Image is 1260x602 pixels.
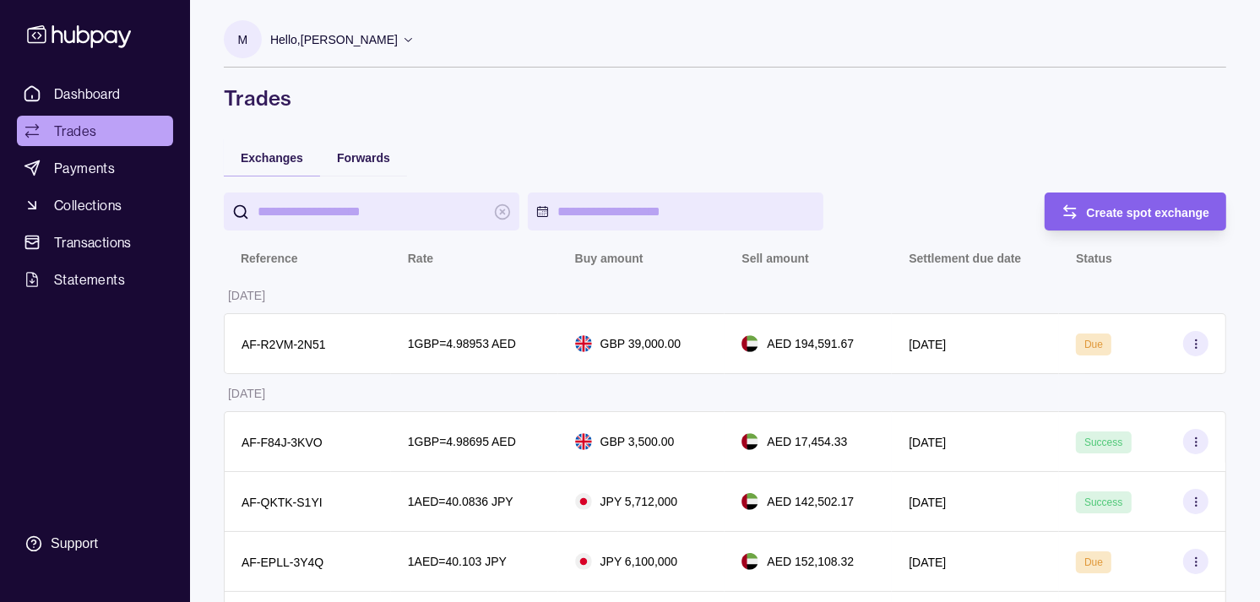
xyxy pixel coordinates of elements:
span: Payments [54,158,115,178]
span: Trades [54,121,96,141]
span: Success [1084,496,1122,508]
p: JPY 6,100,000 [600,552,678,571]
p: AF-EPLL-3Y4Q [242,556,323,569]
img: ae [741,433,758,450]
p: GBP 39,000.00 [600,334,681,353]
p: 1 GBP = 4.98695 AED [408,432,516,451]
a: Payments [17,153,173,183]
img: ae [741,335,758,352]
p: AF-F84J-3KVO [242,436,323,449]
span: Success [1084,437,1122,448]
p: Rate [408,252,433,265]
p: M [238,30,248,49]
p: Settlement due date [909,252,1021,265]
p: 1 GBP = 4.98953 AED [408,334,516,353]
p: 1 AED = 40.0836 JPY [408,492,513,511]
input: search [258,193,486,230]
p: [DATE] [228,289,265,302]
p: [DATE] [909,556,946,569]
p: [DATE] [909,496,946,509]
img: gb [575,433,592,450]
p: Status [1076,252,1112,265]
a: Transactions [17,227,173,258]
p: AF-QKTK-S1YI [242,496,323,509]
img: jp [575,553,592,570]
p: AED 194,591.67 [767,334,854,353]
p: Hello, [PERSON_NAME] [270,30,398,49]
img: ae [741,553,758,570]
span: Create spot exchange [1087,206,1210,220]
img: ae [741,493,758,510]
p: [DATE] [228,387,265,400]
p: Sell amount [741,252,808,265]
a: Trades [17,116,173,146]
img: jp [575,493,592,510]
p: [DATE] [909,338,946,351]
p: GBP 3,500.00 [600,432,675,451]
p: Buy amount [575,252,644,265]
a: Support [17,526,173,561]
span: Dashboard [54,84,121,104]
p: 1 AED = 40.103 JPY [408,552,507,571]
span: Statements [54,269,125,290]
img: gb [575,335,592,352]
p: AED 152,108.32 [767,552,854,571]
p: AF-R2VM-2N51 [242,338,326,351]
p: JPY 5,712,000 [600,492,678,511]
p: Reference [241,252,298,265]
span: Forwards [337,151,390,165]
p: AED 17,454.33 [767,432,847,451]
a: Dashboard [17,79,173,109]
span: Exchanges [241,151,303,165]
span: Due [1084,556,1103,568]
p: AED 142,502.17 [767,492,854,511]
a: Statements [17,264,173,295]
h1: Trades [224,84,1226,111]
button: Create spot exchange [1045,193,1227,230]
a: Collections [17,190,173,220]
span: Due [1084,339,1103,350]
p: [DATE] [909,436,946,449]
div: Support [51,534,98,553]
span: Transactions [54,232,132,252]
span: Collections [54,195,122,215]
